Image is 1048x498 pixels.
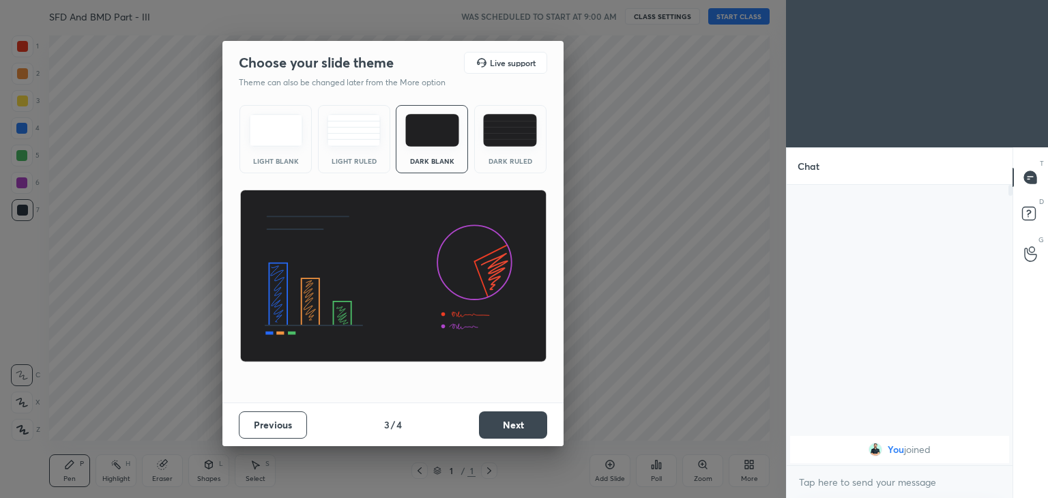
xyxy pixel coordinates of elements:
[479,411,547,439] button: Next
[396,418,402,432] h4: 4
[249,114,303,147] img: lightTheme.e5ed3b09.svg
[1039,196,1044,207] p: D
[327,114,381,147] img: lightRuledTheme.5fabf969.svg
[787,433,1013,466] div: grid
[384,418,390,432] h4: 3
[248,158,303,164] div: Light Blank
[405,158,459,164] div: Dark Blank
[1038,235,1044,245] p: G
[239,190,547,363] img: darkThemeBanner.d06ce4a2.svg
[391,418,395,432] h4: /
[888,444,904,455] span: You
[490,59,536,67] h5: Live support
[327,158,381,164] div: Light Ruled
[483,158,538,164] div: Dark Ruled
[239,411,307,439] button: Previous
[904,444,931,455] span: joined
[1040,158,1044,169] p: T
[869,443,882,456] img: 963340471ff5441e8619d0a0448153d9.jpg
[239,76,460,89] p: Theme can also be changed later from the More option
[483,114,537,147] img: darkRuledTheme.de295e13.svg
[405,114,459,147] img: darkTheme.f0cc69e5.svg
[787,148,830,184] p: Chat
[239,54,394,72] h2: Choose your slide theme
